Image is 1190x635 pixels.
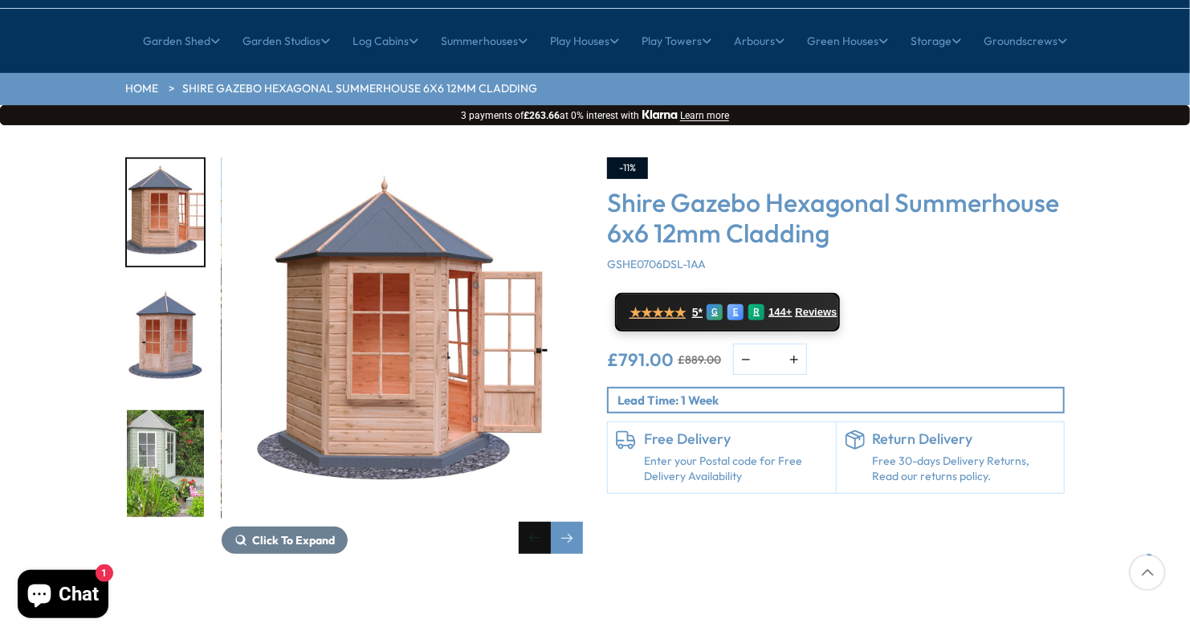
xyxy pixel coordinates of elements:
[807,21,888,61] a: Green Houses
[127,410,204,517] img: GazeboSummerhouse_2_d5ddb8f4-22b7-4ec1-854e-f5a15eebcfdb_200x200.jpg
[607,257,706,271] span: GSHE0706DSL-1AA
[630,305,686,320] span: ★★★★★
[644,430,828,448] h6: Free Delivery
[873,454,1057,485] p: Free 30-days Delivery Returns, Read our returns policy.
[617,392,1063,409] p: Lead Time: 1 Week
[607,187,1065,249] h3: Shire Gazebo Hexagonal Summerhouse 6x6 12mm Cladding
[252,533,335,547] span: Click To Expand
[125,81,158,97] a: HOME
[143,21,220,61] a: Garden Shed
[125,157,206,267] div: 4 / 15
[607,157,648,179] div: -11%
[607,351,674,368] ins: £791.00
[642,21,711,61] a: Play Towers
[551,522,583,554] div: Next slide
[615,293,840,332] a: ★★★★★ 5* G E R 144+ Reviews
[644,454,828,485] a: Enter your Postal code for Free Delivery Availability
[127,159,204,266] img: Gazebosummerhouse_open_white_0268_54ac3690-1eca-4cca-9402-77495e0665ae_200x200.jpg
[873,430,1057,448] h6: Return Delivery
[13,570,113,622] inbox-online-store-chat: Shopify online store chat
[768,306,792,319] span: 144+
[984,21,1067,61] a: Groundscrews
[734,21,785,61] a: Arbours
[353,21,418,61] a: Log Cabins
[182,81,537,97] a: Shire Gazebo Hexagonal Summerhouse 6x6 12mm Cladding
[125,283,206,393] div: 5 / 15
[441,21,528,61] a: Summerhouses
[242,21,330,61] a: Garden Studios
[678,354,721,365] del: £889.00
[796,306,837,319] span: Reviews
[125,409,206,519] div: 6 / 15
[222,157,583,519] img: Shire Gazebo Hexagonal Summerhouse 6x6 12mm Cladding - Best Shed
[222,157,583,554] div: 4 / 15
[222,527,348,554] button: Click To Expand
[707,304,723,320] div: G
[911,21,961,61] a: Storage
[748,304,764,320] div: R
[550,21,619,61] a: Play Houses
[127,285,204,392] img: Gazebosummerhouse__white_0060_54d28acc-2db0-4171-893e-6bdf3e2d1bbc_200x200.jpg
[519,522,551,554] div: Previous slide
[727,304,744,320] div: E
